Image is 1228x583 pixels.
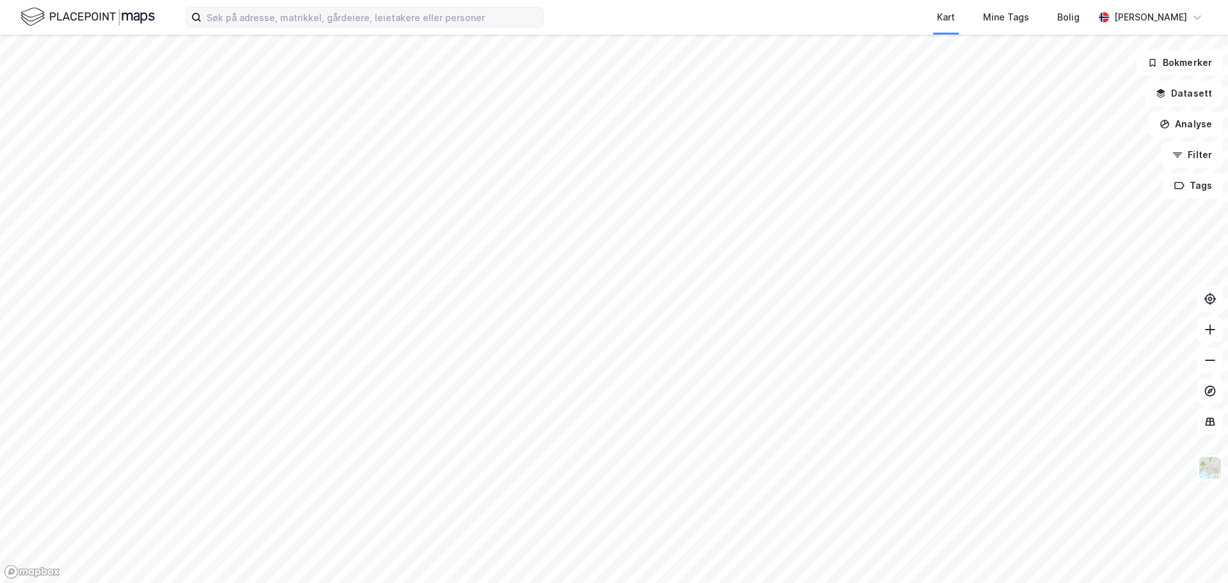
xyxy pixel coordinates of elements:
[1057,10,1080,25] div: Bolig
[983,10,1029,25] div: Mine Tags
[201,8,543,27] input: Søk på adresse, matrikkel, gårdeiere, leietakere eller personer
[1114,10,1187,25] div: [PERSON_NAME]
[1164,522,1228,583] iframe: Chat Widget
[937,10,955,25] div: Kart
[20,6,155,28] img: logo.f888ab2527a4732fd821a326f86c7f29.svg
